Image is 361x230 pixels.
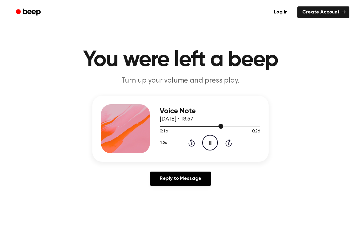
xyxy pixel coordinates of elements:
[12,6,46,18] a: Beep
[160,138,169,148] button: 1.0x
[63,76,298,86] p: Turn up your volume and press play.
[160,107,260,115] h3: Voice Note
[160,117,193,122] span: [DATE] · 18:57
[268,5,294,19] a: Log in
[297,6,349,18] a: Create Account
[252,128,260,135] span: 0:26
[150,172,211,186] a: Reply to Message
[24,49,337,71] h1: You were left a beep
[160,128,168,135] span: 0:16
